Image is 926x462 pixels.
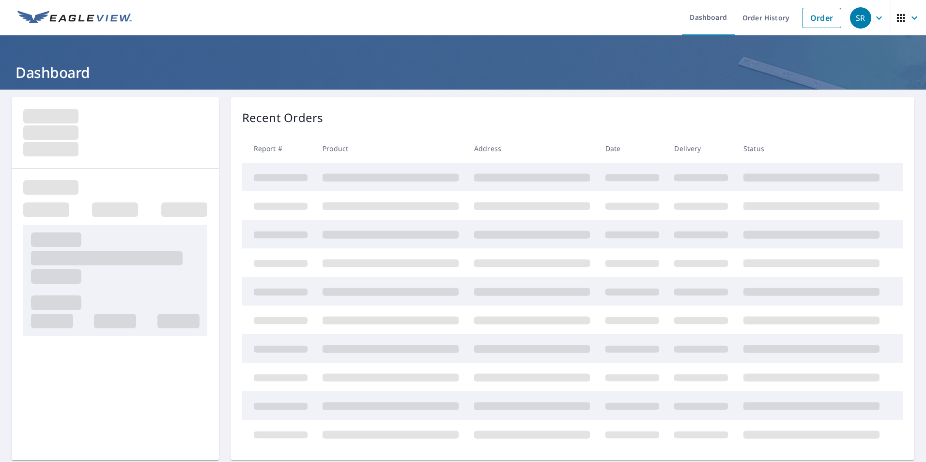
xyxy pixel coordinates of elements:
th: Report # [242,134,315,163]
th: Date [598,134,667,163]
th: Status [736,134,887,163]
p: Recent Orders [242,109,324,126]
img: EV Logo [17,11,132,25]
div: SR [850,7,871,29]
th: Product [315,134,466,163]
th: Delivery [666,134,736,163]
a: Order [802,8,841,28]
h1: Dashboard [12,62,914,82]
th: Address [466,134,598,163]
